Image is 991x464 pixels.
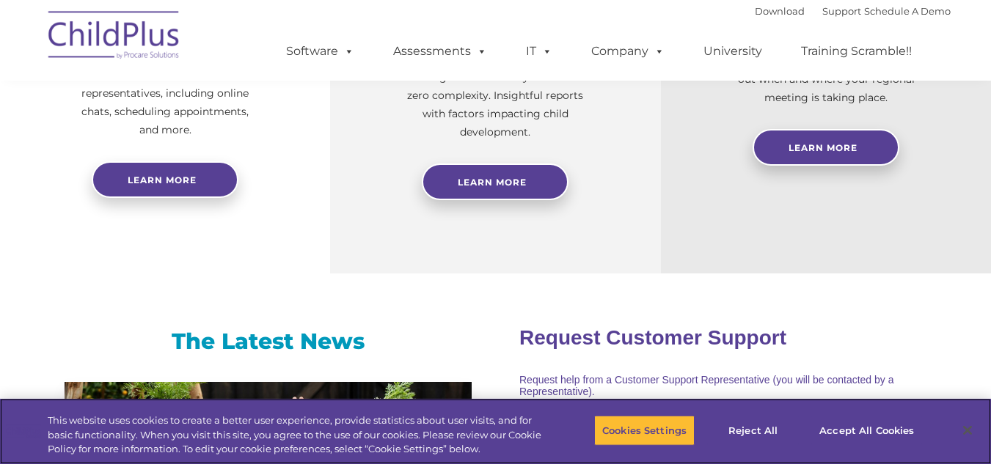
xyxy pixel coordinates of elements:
span: Learn More [458,177,527,188]
h3: The Latest News [65,327,472,356]
button: Accept All Cookies [811,415,922,446]
button: Reject All [707,415,799,446]
a: Learn More [422,163,568,200]
span: Learn more [128,174,197,185]
img: ChildPlus by Procare Solutions [41,1,188,74]
font: | [755,5,951,17]
a: Support [822,5,861,17]
a: University [689,37,777,66]
p: Experience and analyze child assessments and Head Start data management in one system with zero c... [403,32,587,141]
button: Close [951,414,984,446]
span: Phone number [204,157,266,168]
a: IT [511,37,567,66]
span: Learn More [789,142,857,153]
p: Need help with ChildPlus? We offer many convenient ways to contact our amazing Customer Support r... [73,29,257,139]
a: Training Scramble!! [786,37,926,66]
a: Assessments [379,37,502,66]
a: Learn More [753,129,899,166]
a: Download [755,5,805,17]
a: Learn more [92,161,238,198]
button: Cookies Settings [594,415,695,446]
a: Software [271,37,369,66]
a: Schedule A Demo [864,5,951,17]
a: Company [577,37,679,66]
div: This website uses cookies to create a better user experience, provide statistics about user visit... [48,413,545,457]
span: Last name [204,97,249,108]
